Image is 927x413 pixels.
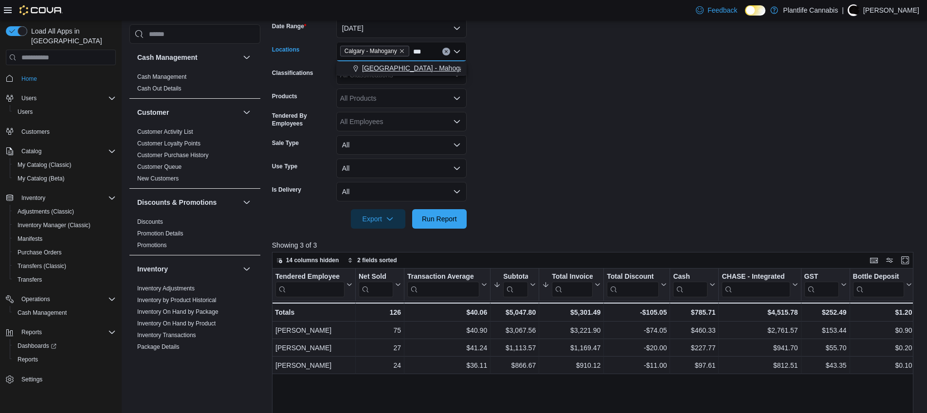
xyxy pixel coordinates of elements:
button: Inventory [137,264,239,274]
span: Home [21,75,37,83]
div: Cash [673,272,708,297]
a: Feedback [692,0,741,20]
div: Net Sold [359,272,393,282]
button: Discounts & Promotions [241,197,253,208]
a: Customer Loyalty Points [137,140,200,147]
div: $1.20 [853,306,912,318]
button: All [336,182,467,201]
p: | [842,4,844,16]
button: Inventory [241,263,253,275]
button: Purchase Orders [10,246,120,259]
button: CHASE - Integrated [722,272,798,297]
div: Discounts & Promotions [129,216,260,255]
div: Total Discount [607,272,659,297]
input: Dark Mode [745,5,765,16]
div: Customer [129,126,260,188]
button: Users [18,92,40,104]
a: Purchase Orders [14,247,66,258]
a: Customer Activity List [137,128,193,135]
span: Reports [14,354,116,365]
button: Export [351,209,405,229]
label: Classifications [272,69,313,77]
div: Total Invoiced [552,272,593,282]
span: Cash Management [14,307,116,319]
img: Cova [19,5,63,15]
a: Promotions [137,242,167,249]
button: Catalog [2,144,120,158]
h3: Inventory [137,264,168,274]
button: [DATE] [336,18,467,38]
span: Manifests [18,235,42,243]
button: Users [2,91,120,105]
button: Tendered Employee [275,272,352,297]
div: $153.44 [804,325,846,337]
span: Inventory Manager (Classic) [18,221,91,229]
div: GST [804,272,838,297]
span: Customers [21,128,50,136]
span: Purchase Orders [18,249,62,256]
span: Transfers (Classic) [18,262,66,270]
p: Plantlife Cannabis [783,4,838,16]
a: Dashboards [10,339,120,353]
div: -$20.00 [607,342,667,354]
div: CHASE - Integrated [722,272,790,282]
a: Inventory by Product Historical [137,297,217,304]
div: $4,515.78 [722,306,798,318]
button: My Catalog (Classic) [10,158,120,172]
div: $785.71 [673,306,715,318]
span: Users [14,106,116,118]
div: Cash Management [129,71,260,98]
div: -$105.05 [607,306,667,318]
a: Transfers (Classic) [14,260,70,272]
div: Subtotal [503,272,528,282]
button: Inventory [18,192,49,204]
a: Cash Management [14,307,71,319]
div: $5,047.80 [493,306,536,318]
span: Calgary - Mahogany [345,46,397,56]
div: [PERSON_NAME] [275,360,352,372]
div: $252.49 [804,306,846,318]
nav: Complex example [6,67,116,412]
span: Manifests [14,233,116,245]
span: Users [18,108,33,116]
a: Customers [18,126,54,138]
div: Transaction Average [407,272,479,282]
div: Total Discount [607,272,659,282]
a: Users [14,106,36,118]
a: Inventory On Hand by Product [137,320,216,327]
button: Customer [137,108,239,117]
button: Transaction Average [407,272,487,297]
a: Manifests [14,233,46,245]
span: Catalog [21,147,41,155]
a: Discounts [137,218,163,225]
a: My Catalog (Beta) [14,173,69,184]
span: Customers [18,126,116,138]
div: Totals [275,306,352,318]
button: Users [10,105,120,119]
div: $36.11 [407,360,487,372]
button: Customer [241,107,253,118]
button: Catalog [18,145,45,157]
span: Dashboards [14,340,116,352]
div: $227.77 [673,342,715,354]
span: Load All Apps in [GEOGRAPHIC_DATA] [27,26,116,46]
div: Subtotal [503,272,528,297]
span: Transfers [14,274,116,286]
label: Tendered By Employees [272,112,332,127]
div: GST [804,272,838,282]
span: Inventory Transactions [137,331,196,339]
span: [GEOGRAPHIC_DATA] - Mahogany Market [362,63,493,73]
span: Cash Management [18,309,67,317]
span: Feedback [708,5,737,15]
label: Date Range [272,22,307,30]
button: Open list of options [453,94,461,102]
span: Settings [21,376,42,383]
span: Catalog [18,145,116,157]
p: Showing 3 of 3 [272,240,920,250]
button: Inventory [2,191,120,205]
div: $812.51 [722,360,798,372]
div: $3,067.56 [493,325,536,337]
span: Operations [18,293,116,305]
div: $941.70 [722,342,798,354]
